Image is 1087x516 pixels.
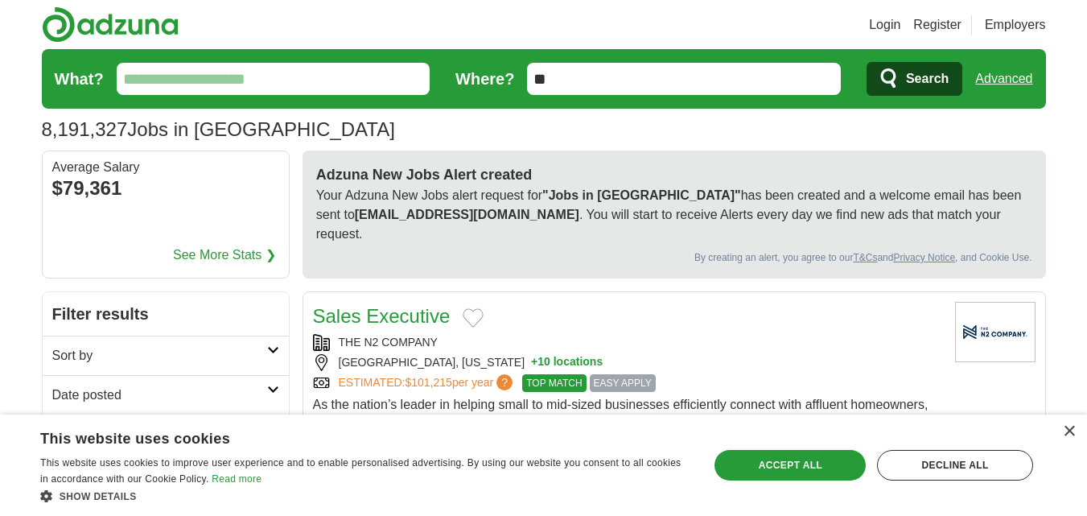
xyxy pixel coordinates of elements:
span: + [531,354,537,371]
span: ? [496,374,513,390]
button: Add to favorite jobs [463,308,484,328]
h2: Date posted [52,386,267,405]
button: Search [867,62,962,96]
label: What? [55,67,104,91]
h2: Filter results [43,292,289,336]
span: 8,191,327 [42,115,128,144]
div: Decline all [877,450,1033,481]
a: See More Stats ❯ [173,246,276,265]
span: $101,215 [405,376,451,389]
span: Show details [60,491,137,502]
span: TOP MATCH [522,374,586,392]
a: Register [913,15,961,35]
span: As the nation’s leader in helping small to mid-sized businesses efficiently connect with affluent... [313,398,928,450]
div: By creating an alert, you agree to our and , and Cookie Use. [316,250,1032,265]
div: Average Salary [52,161,279,174]
a: T&Cs [853,252,877,263]
div: This website uses cookies [40,424,649,448]
a: Date posted [43,375,289,415]
img: Adzuna logo [42,6,179,43]
a: Sort by [43,336,289,375]
div: Close [1063,426,1075,438]
h2: Adzuna New Jobs Alert created [316,164,1032,186]
a: Privacy Notice [893,252,955,263]
div: $79,361 [52,174,279,203]
a: Login [869,15,900,35]
a: Sales Executive [313,305,451,327]
div: THE N2 COMPANY [313,334,942,351]
h1: Jobs in [GEOGRAPHIC_DATA] [42,118,395,140]
button: +10 locations [531,354,603,371]
span: This website uses cookies to improve user experience and to enable personalised advertising. By u... [40,457,681,485]
a: Read more, opens a new window [212,473,261,485]
a: Employers [985,15,1046,35]
span: EASY APPLY [590,374,656,392]
a: ESTIMATED:$101,215per year? [339,374,517,392]
img: Company logo [955,302,1036,362]
h2: Sort by [52,346,267,365]
p: Your Adzuna New Jobs alert request for has been created and a welcome email has been sent to . Yo... [316,186,1032,244]
div: Show details [40,488,690,504]
div: [GEOGRAPHIC_DATA], [US_STATE] [313,354,942,371]
strong: "Jobs in [GEOGRAPHIC_DATA]" [542,188,741,202]
div: Accept all [714,450,866,481]
a: Advanced [975,63,1032,95]
label: Where? [455,67,514,91]
strong: [EMAIL_ADDRESS][DOMAIN_NAME] [355,208,579,221]
span: Search [906,63,949,95]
